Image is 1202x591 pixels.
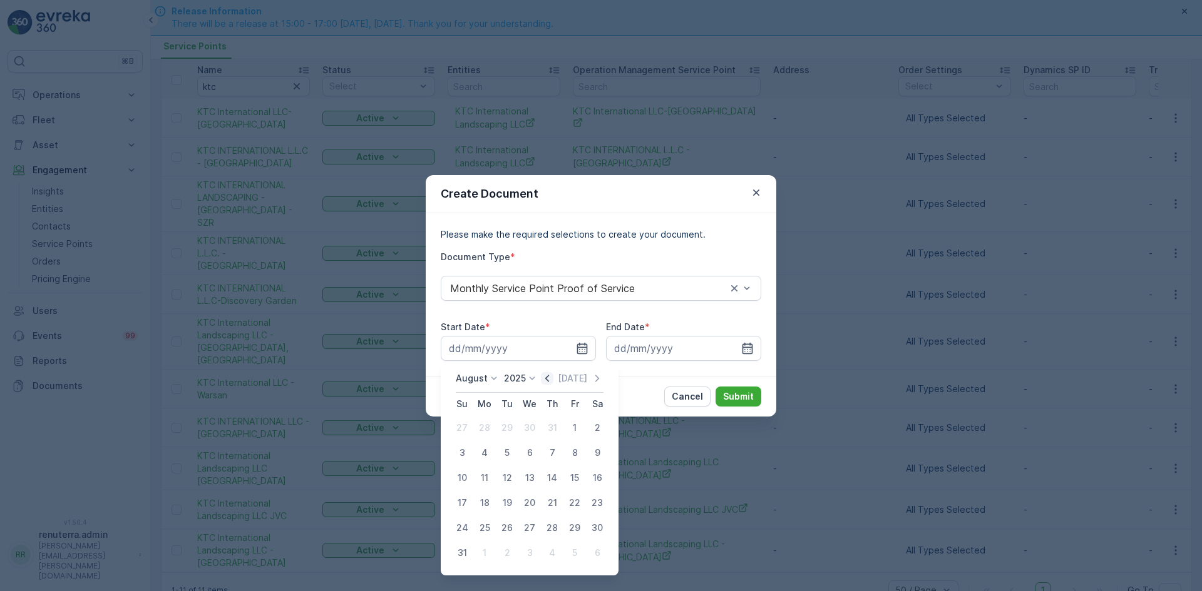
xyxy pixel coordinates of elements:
[475,493,495,513] div: 18
[606,336,761,361] input: dd/mm/yyyy
[565,443,585,463] div: 8
[452,518,472,538] div: 24
[542,468,562,488] div: 14
[586,393,609,415] th: Saturday
[716,386,761,407] button: Submit
[451,393,473,415] th: Sunday
[587,518,607,538] div: 30
[518,393,541,415] th: Wednesday
[475,418,495,438] div: 28
[452,543,472,563] div: 31
[565,543,585,563] div: 5
[497,493,517,513] div: 19
[723,390,754,403] p: Submit
[587,543,607,563] div: 6
[587,443,607,463] div: 9
[565,418,585,438] div: 1
[542,493,562,513] div: 21
[452,443,472,463] div: 3
[441,251,510,262] label: Document Type
[606,321,645,332] label: End Date
[441,336,596,361] input: dd/mm/yyyy
[497,468,517,488] div: 12
[520,443,540,463] div: 6
[475,518,495,538] div: 25
[520,493,540,513] div: 20
[587,418,607,438] div: 2
[558,372,587,385] p: [DATE]
[542,518,562,538] div: 28
[563,393,586,415] th: Friday
[456,372,488,385] p: August
[497,443,517,463] div: 5
[473,393,496,415] th: Monday
[497,518,517,538] div: 26
[587,493,607,513] div: 23
[441,321,485,332] label: Start Date
[520,418,540,438] div: 30
[497,418,517,438] div: 29
[672,390,703,403] p: Cancel
[541,393,563,415] th: Thursday
[475,443,495,463] div: 4
[452,468,472,488] div: 10
[520,468,540,488] div: 13
[664,386,711,407] button: Cancel
[542,543,562,563] div: 4
[542,443,562,463] div: 7
[475,468,495,488] div: 11
[452,418,472,438] div: 27
[565,493,585,513] div: 22
[441,228,761,241] p: Please make the required selections to create your document.
[497,543,517,563] div: 2
[542,418,562,438] div: 31
[504,372,526,385] p: 2025
[520,518,540,538] div: 27
[475,543,495,563] div: 1
[520,543,540,563] div: 3
[441,185,538,203] p: Create Document
[565,468,585,488] div: 15
[452,493,472,513] div: 17
[587,468,607,488] div: 16
[565,518,585,538] div: 29
[496,393,518,415] th: Tuesday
